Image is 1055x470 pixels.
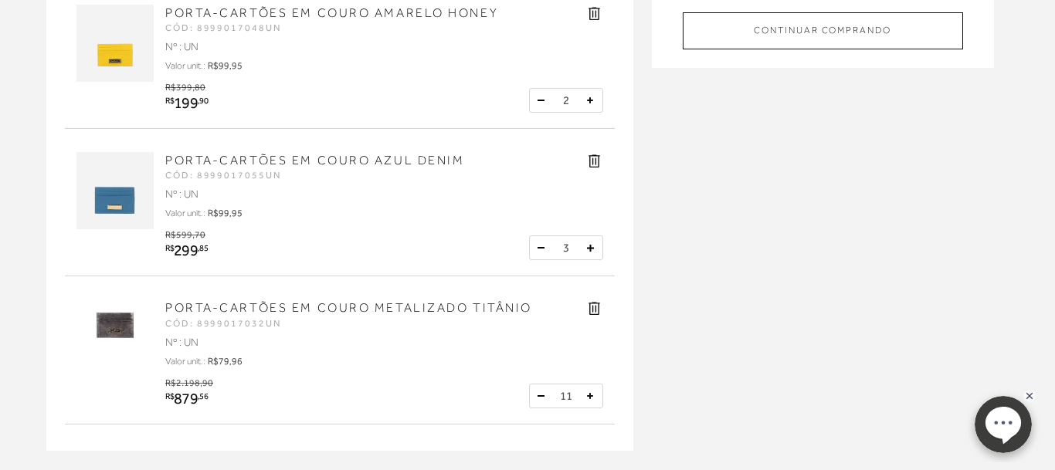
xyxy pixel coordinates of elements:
span: R$599,70 [165,229,205,240]
span: R$99,95 [208,60,243,71]
a: PORTA-CARTÕES EM COURO AZUL DENIM [165,154,464,167]
img: PORTA-CARTÕES EM COURO AMARELO HONEY [76,5,154,82]
a: PORTA-CARTÕES EM COURO METALIZADO TITÂNIO [165,301,532,315]
span: 3 [563,241,569,255]
span: Valor unit.: [165,60,205,71]
img: PORTA-CARTÕES EM COURO AZUL DENIM [76,152,154,229]
span: Nº : UN [165,188,198,200]
span: 2 [563,93,569,107]
a: PORTA-CARTÕES EM COURO AMARELO HONEY [165,6,498,20]
button: CONTINUAR COMPRANDO [683,12,963,49]
span: Nº : UN [165,336,198,348]
span: 11 [560,389,572,403]
span: R$99,95 [208,208,243,218]
span: Valor unit.: [165,208,205,218]
span: CÓD: 8999017055UN [165,170,281,181]
span: R$2.198,90 [165,377,213,388]
span: Nº : UN [165,40,198,52]
img: PORTA-CARTÕES EM COURO METALIZADO TITÂNIO [76,299,154,377]
span: R$399,80 [165,82,205,93]
span: Valor unit.: [165,356,205,367]
span: CÓD: 8999017032UN [165,318,281,329]
span: R$79,96 [208,356,243,367]
span: CÓD: 8999017048UN [165,22,281,33]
